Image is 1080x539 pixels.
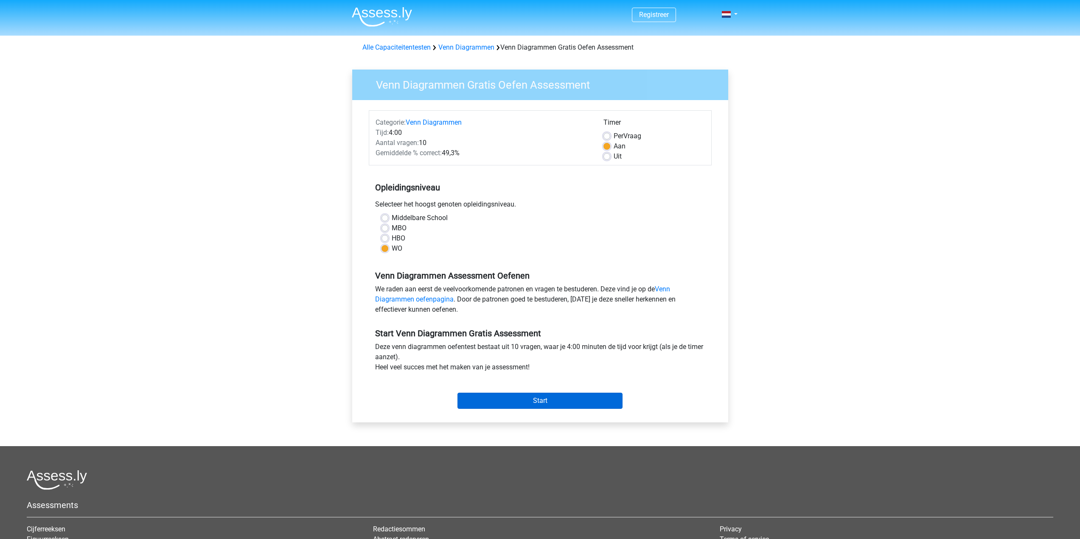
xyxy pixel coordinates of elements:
[614,141,626,151] label: Aan
[375,328,705,338] h5: Start Venn Diagrammen Gratis Assessment
[369,138,597,148] div: 10
[369,199,712,213] div: Selecteer het hoogst genoten opleidingsniveau.
[392,213,448,223] label: Middelbare School
[369,284,712,318] div: We raden aan eerst de veelvoorkomende patronen en vragen te bestuderen. Deze vind je op de . Door...
[639,11,669,19] a: Registreer
[392,233,405,243] label: HBO
[406,118,462,126] a: Venn Diagrammen
[603,117,705,131] div: Timer
[376,139,419,147] span: Aantal vragen:
[375,271,705,281] h5: Venn Diagrammen Assessment Oefenen
[392,223,407,233] label: MBO
[362,43,431,51] a: Alle Capaciteitentesten
[392,243,402,254] label: WO
[720,525,742,533] a: Privacy
[352,7,412,27] img: Assessly
[376,128,389,137] span: Tijd:
[27,470,87,490] img: Assessly logo
[376,149,442,157] span: Gemiddelde % correct:
[614,131,641,141] label: Vraag
[366,75,722,92] h3: Venn Diagrammen Gratis Oefen Assessment
[359,42,721,53] div: Venn Diagrammen Gratis Oefen Assessment
[369,148,597,158] div: 49,3%
[438,43,494,51] a: Venn Diagrammen
[27,500,1053,510] h5: Assessments
[376,118,406,126] span: Categorie:
[369,128,597,138] div: 4:00
[614,132,623,140] span: Per
[373,525,425,533] a: Redactiesommen
[457,393,623,409] input: Start
[369,342,712,376] div: Deze venn diagrammen oefentest bestaat uit 10 vragen, waar je 4:00 minuten de tijd voor krijgt (a...
[614,151,622,162] label: Uit
[27,525,65,533] a: Cijferreeksen
[375,179,705,196] h5: Opleidingsniveau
